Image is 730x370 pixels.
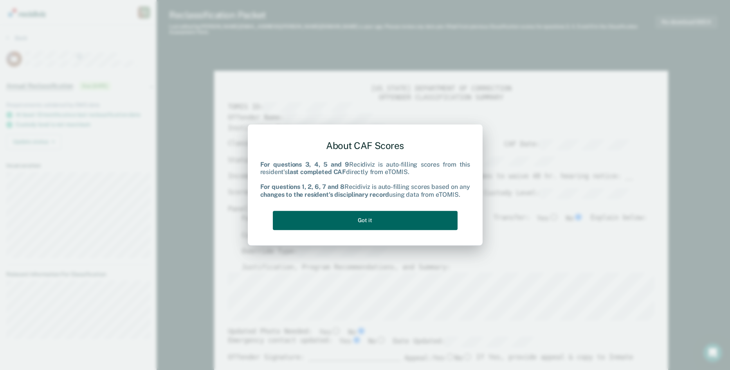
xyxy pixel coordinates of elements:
b: changes to the resident's disciplinary record [260,191,389,198]
b: last completed CAF [288,168,346,176]
b: For questions 3, 4, 5 and 9 [260,161,350,168]
b: For questions 1, 2, 6, 7 and 8 [260,183,344,191]
div: Recidiviz is auto-filling scores from this resident's directly from eTOMIS. Recidiviz is auto-fil... [260,161,470,198]
button: Got it [273,211,458,230]
div: About CAF Scores [260,134,470,158]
